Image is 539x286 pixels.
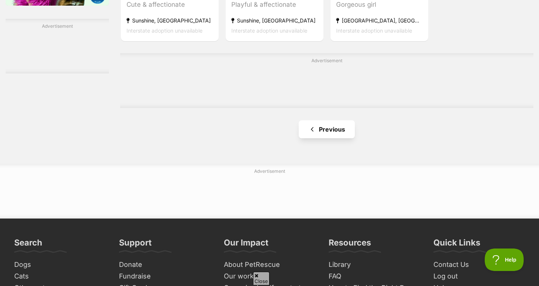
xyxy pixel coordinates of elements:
iframe: Help Scout Beacon - Open [485,249,524,271]
a: Our work [221,271,318,282]
a: FAQ [326,271,423,282]
h3: Quick Links [433,237,480,252]
a: Log out [430,271,528,282]
span: Interstate adoption unavailable [127,27,202,34]
span: Interstate adoption unavailable [231,27,307,34]
strong: Sunshine, [GEOGRAPHIC_DATA] [231,15,318,25]
strong: Sunshine, [GEOGRAPHIC_DATA] [127,15,213,25]
a: Contact Us [430,259,528,271]
h3: Search [14,237,42,252]
strong: [GEOGRAPHIC_DATA], [GEOGRAPHIC_DATA] [336,15,423,25]
a: Fundraise [116,271,213,282]
div: Advertisement [120,53,533,108]
a: Dogs [11,259,109,271]
a: Cats [11,271,109,282]
h3: Support [119,237,152,252]
a: About PetRescue [221,259,318,271]
a: Library [326,259,423,271]
h3: Resources [329,237,371,252]
div: Advertisement [6,19,109,73]
nav: Pagination [120,120,533,138]
h3: Our Impact [224,237,268,252]
span: Interstate adoption unavailable [336,27,412,34]
a: Previous page [299,120,355,138]
span: Close [253,272,269,285]
a: Donate [116,259,213,271]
